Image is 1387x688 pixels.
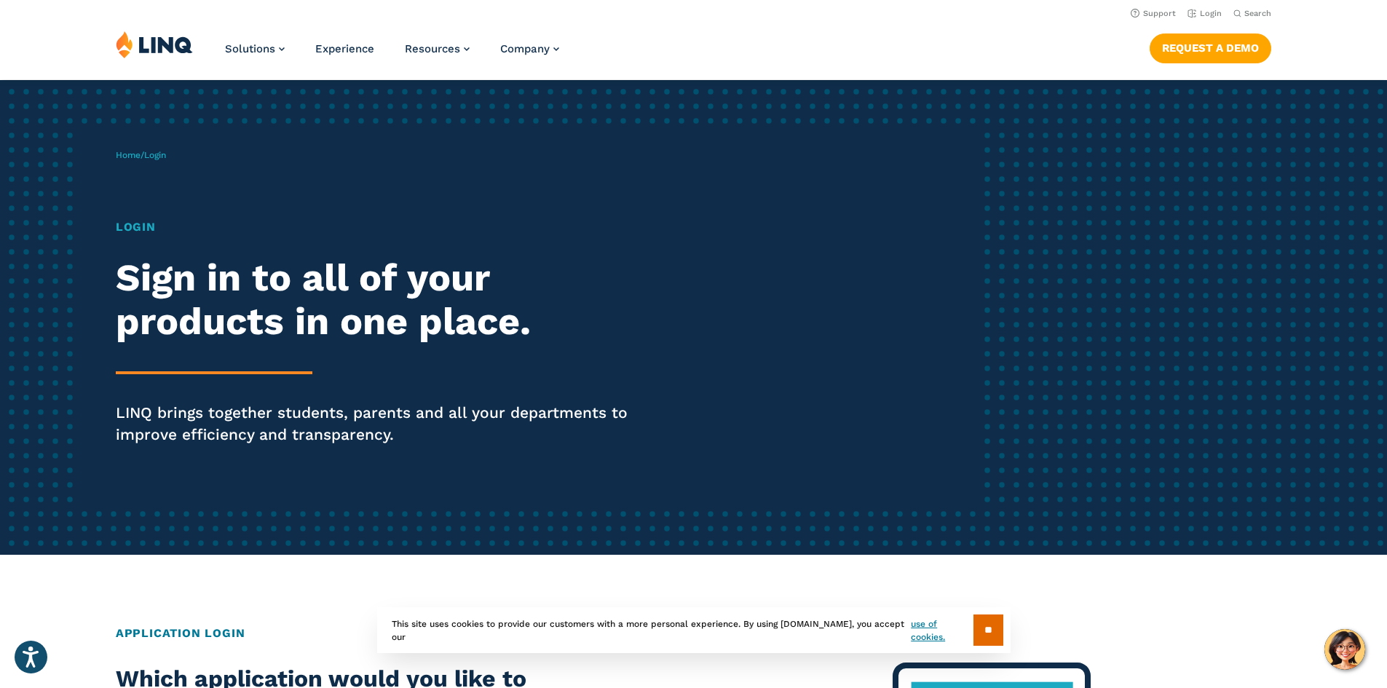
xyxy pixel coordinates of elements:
[405,42,460,55] span: Resources
[225,42,275,55] span: Solutions
[1131,9,1176,18] a: Support
[116,150,141,160] a: Home
[1244,9,1271,18] span: Search
[315,42,374,55] a: Experience
[225,42,285,55] a: Solutions
[116,150,166,160] span: /
[144,150,166,160] span: Login
[1324,629,1365,670] button: Hello, have a question? Let’s chat.
[500,42,559,55] a: Company
[911,617,973,644] a: use of cookies.
[1188,9,1222,18] a: Login
[1233,8,1271,19] button: Open Search Bar
[116,625,1271,642] h2: Application Login
[225,31,559,79] nav: Primary Navigation
[116,31,193,58] img: LINQ | K‑12 Software
[1150,33,1271,63] a: Request a Demo
[1150,31,1271,63] nav: Button Navigation
[500,42,550,55] span: Company
[377,607,1011,653] div: This site uses cookies to provide our customers with a more personal experience. By using [DOMAIN...
[116,218,650,236] h1: Login
[116,402,650,446] p: LINQ brings together students, parents and all your departments to improve efficiency and transpa...
[116,256,650,344] h2: Sign in to all of your products in one place.
[405,42,470,55] a: Resources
